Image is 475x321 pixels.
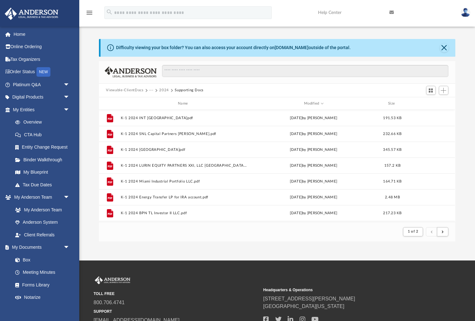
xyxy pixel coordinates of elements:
button: Supporting Docs [175,87,204,93]
a: Entity Change Request [9,141,79,154]
a: My Documentsarrow_drop_down [4,241,76,254]
div: Size [380,101,405,106]
a: Order StatusNEW [4,66,79,79]
span: 345.57 KB [383,148,402,151]
div: [DATE] by [PERSON_NAME] [250,210,377,216]
a: menu [86,12,93,16]
div: id [102,101,118,106]
a: Notarize [9,291,76,304]
a: My Blueprint [9,166,76,179]
a: Tax Due Dates [9,178,79,191]
button: Close [440,43,449,52]
div: id [408,101,452,106]
span: arrow_drop_down [63,103,76,116]
span: 157.2 KB [384,164,400,167]
span: arrow_drop_down [63,241,76,254]
a: [GEOGRAPHIC_DATA][US_STATE] [263,304,344,309]
a: Online Ordering [4,41,79,53]
a: My Anderson Team [9,203,73,216]
a: [DOMAIN_NAME] [275,45,309,50]
a: [STREET_ADDRESS][PERSON_NAME] [263,296,355,301]
div: [DATE] by [PERSON_NAME] [250,147,377,153]
div: [DATE] by [PERSON_NAME] [250,163,377,169]
div: grid [99,110,455,222]
span: arrow_drop_down [63,91,76,104]
button: 1 of 2 [403,227,423,236]
span: arrow_drop_down [63,191,76,204]
button: K-1 2024 LURIN EQUITY PARTNERS XXI, LLC [GEOGRAPHIC_DATA]pdf [121,164,248,168]
a: Overview [9,116,79,129]
div: [DATE] by [PERSON_NAME] [250,131,377,137]
a: My Entitiesarrow_drop_down [4,103,79,116]
a: Forms Library [9,279,73,291]
button: K-1 2024 BPN TL Investor II LLC.pdf [121,211,248,215]
small: TOLL FREE [94,291,259,297]
a: Binder Walkthrough [9,153,79,166]
a: Tax Organizers [4,53,79,66]
span: 232.66 KB [383,132,402,136]
button: K-1 2024 SNL Capital Partners [PERSON_NAME].pdf [121,132,248,136]
img: User Pic [461,8,470,17]
a: Box [9,254,73,266]
span: 217.23 KB [383,211,402,215]
div: Name [120,101,247,106]
button: K-1 2024 Miami Industrial Portfolio LLC.pdf [121,179,248,183]
span: arrow_drop_down [63,78,76,91]
span: 164.71 KB [383,180,402,183]
div: Modified [250,101,377,106]
button: K-1 2024 INT [GEOGRAPHIC_DATA]pdf [121,116,248,120]
small: Headquarters & Operations [263,287,428,293]
div: NEW [36,67,50,77]
div: [DATE] by [PERSON_NAME] [250,115,377,121]
button: 2024 [159,87,169,93]
a: CTA Hub [9,128,79,141]
div: [DATE] by [PERSON_NAME] [250,195,377,200]
span: 2.48 MB [385,196,400,199]
a: Digital Productsarrow_drop_down [4,91,79,104]
small: SUPPORT [94,309,259,314]
span: 191.53 KB [383,116,402,120]
div: [DATE] by [PERSON_NAME] [250,179,377,184]
a: 800.706.4741 [94,300,125,305]
a: Platinum Q&Aarrow_drop_down [4,78,79,91]
button: K-1 2024 Energy Transfer LP for IRA account.pdf [121,195,248,199]
a: Meeting Minutes [9,266,76,279]
span: 1 of 2 [408,230,418,233]
a: Home [4,28,79,41]
img: Anderson Advisors Platinum Portal [3,8,60,20]
button: Add [439,86,448,95]
button: ··· [149,87,153,93]
a: Client Referrals [9,228,76,241]
div: Difficulty viewing your box folder? You can also access your account directly on outside of the p... [116,44,351,51]
button: Switch to Grid View [426,86,436,95]
a: Anderson System [9,216,76,229]
a: My Anderson Teamarrow_drop_down [4,191,76,204]
input: Search files and folders [162,65,448,77]
button: K-1 2024 [GEOGRAPHIC_DATA]pdf [121,148,248,152]
i: menu [86,9,93,16]
button: Viewable-ClientDocs [106,87,143,93]
i: search [106,9,113,16]
img: Anderson Advisors Platinum Portal [94,276,132,285]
